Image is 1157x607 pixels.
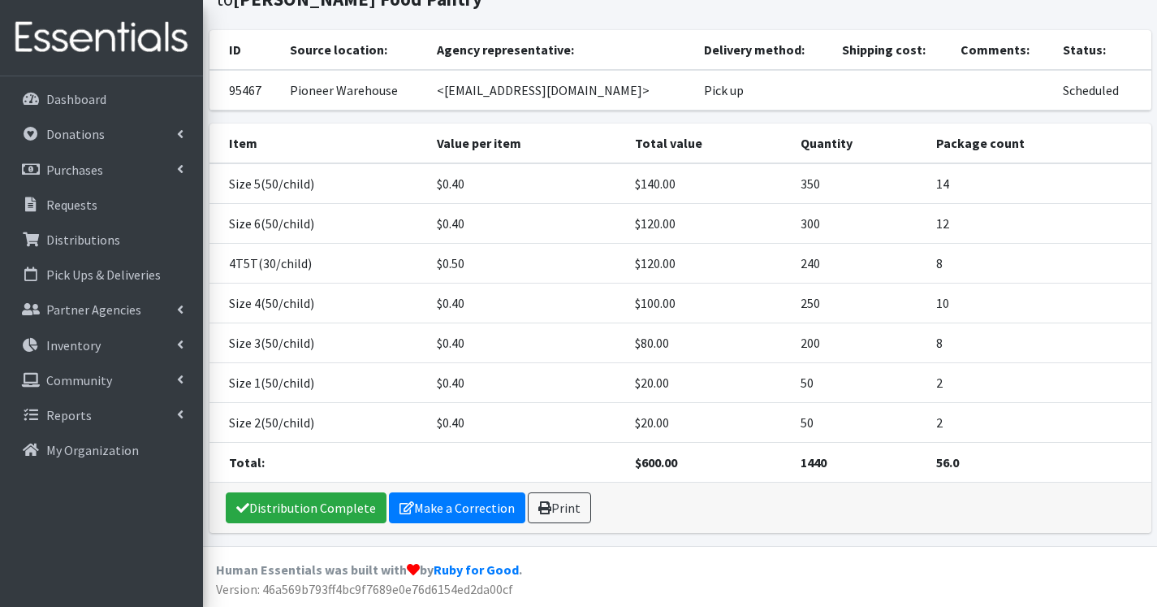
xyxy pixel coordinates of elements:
th: Value per item [427,124,625,163]
td: Size 4(50/child) [209,284,428,323]
td: 50 [791,403,927,443]
p: Requests [46,197,97,213]
th: Comments: [951,30,1052,70]
td: 4T5T(30/child) [209,244,428,284]
a: My Organization [6,434,196,466]
td: $0.50 [427,244,625,284]
td: 8 [926,244,1151,284]
td: $140.00 [625,163,791,204]
a: Donations [6,118,196,150]
td: Scheduled [1053,70,1151,111]
a: Make a Correction [389,492,525,523]
td: 350 [791,163,927,204]
th: Delivery method: [694,30,832,70]
p: Distributions [46,232,120,248]
a: Requests [6,189,196,221]
td: Size 1(50/child) [209,363,428,403]
a: Ruby for Good [434,561,519,578]
strong: 56.0 [936,454,959,470]
td: $20.00 [625,403,791,443]
td: Size 2(50/child) [209,403,428,443]
a: Pick Ups & Deliveries [6,258,196,291]
td: Size 3(50/child) [209,323,428,363]
td: $80.00 [625,323,791,363]
td: Pioneer Warehouse [280,70,427,111]
p: Donations [46,126,105,142]
td: <[EMAIL_ADDRESS][DOMAIN_NAME]> [427,70,694,111]
th: Source location: [280,30,427,70]
a: Inventory [6,329,196,362]
td: $100.00 [625,284,791,323]
p: Reports [46,407,92,423]
td: $120.00 [625,204,791,244]
td: 12 [926,204,1151,244]
p: Purchases [46,162,103,178]
a: Distributions [6,223,196,256]
strong: 1440 [801,454,827,470]
a: Purchases [6,154,196,186]
th: Quantity [791,124,927,163]
img: HumanEssentials [6,11,196,65]
a: Print [528,492,591,523]
a: Reports [6,399,196,431]
td: $0.40 [427,323,625,363]
td: $120.00 [625,244,791,284]
th: Total value [625,124,791,163]
a: Distribution Complete [226,492,386,523]
td: 2 [926,403,1151,443]
th: Status: [1053,30,1151,70]
td: 200 [791,323,927,363]
td: $0.40 [427,204,625,244]
p: Pick Ups & Deliveries [46,267,161,283]
td: 95467 [209,70,280,111]
td: $20.00 [625,363,791,403]
td: $0.40 [427,403,625,443]
p: Dashboard [46,91,106,107]
td: 240 [791,244,927,284]
td: 10 [926,284,1151,323]
td: 14 [926,163,1151,204]
td: $0.40 [427,163,625,204]
th: Item [209,124,428,163]
a: Dashboard [6,83,196,115]
strong: Human Essentials was built with by . [216,561,522,578]
th: Package count [926,124,1151,163]
td: Pick up [694,70,832,111]
strong: Total: [229,454,265,470]
p: Inventory [46,337,101,353]
td: $0.40 [427,363,625,403]
th: Agency representative: [427,30,694,70]
td: $0.40 [427,284,625,323]
p: Community [46,372,112,388]
p: Partner Agencies [46,301,141,318]
td: 50 [791,363,927,403]
th: Shipping cost: [832,30,951,70]
strong: $600.00 [635,454,677,470]
td: Size 6(50/child) [209,204,428,244]
td: 250 [791,284,927,323]
a: Community [6,364,196,397]
td: 2 [926,363,1151,403]
td: 300 [791,204,927,244]
td: Size 5(50/child) [209,163,428,204]
th: ID [209,30,280,70]
a: Partner Agencies [6,293,196,326]
td: 8 [926,323,1151,363]
p: My Organization [46,442,139,458]
span: Version: 46a569b793ff4bc9f7689e0e76d6154ed2da00cf [216,581,513,597]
